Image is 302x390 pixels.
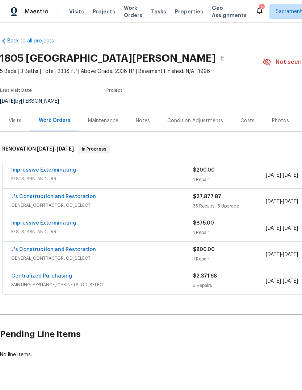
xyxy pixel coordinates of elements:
[266,198,298,205] span: -
[151,9,166,14] span: Tasks
[266,279,281,284] span: [DATE]
[193,282,266,289] div: 3 Repairs
[283,226,298,231] span: [DATE]
[25,8,49,15] span: Maestro
[11,175,193,182] span: PESTS, BRN_AND_LRR
[240,117,255,124] div: Costs
[11,281,193,288] span: PAINTING, APPLIANCE, CABINETS, OD_SELECT
[88,117,118,124] div: Maintenance
[136,117,150,124] div: Notes
[266,173,281,178] span: [DATE]
[56,146,74,151] span: [DATE]
[79,145,109,153] span: In Progress
[124,4,142,19] span: Work Orders
[266,278,298,285] span: -
[283,199,298,204] span: [DATE]
[106,97,246,102] div: ...
[11,221,76,226] a: Impressive Exterminating
[212,4,247,19] span: Geo Assignments
[11,247,96,252] a: J's Construction and Restoration
[37,146,74,151] span: -
[259,4,264,12] div: 2
[193,168,215,173] span: $200.00
[11,194,96,199] a: J's Construction and Restoration
[11,202,193,209] span: GENERAL_CONTRACTOR, OD_SELECT
[106,88,122,93] span: Project
[266,199,281,204] span: [DATE]
[193,194,221,199] span: $27,877.87
[283,173,298,178] span: [DATE]
[193,229,266,236] div: 1 Repair
[266,252,281,257] span: [DATE]
[266,226,281,231] span: [DATE]
[69,8,84,15] span: Visits
[167,117,223,124] div: Condition Adjustments
[175,8,203,15] span: Properties
[11,274,72,279] a: Centralized Purchasing
[266,172,298,179] span: -
[9,117,21,124] div: Visits
[216,52,229,65] button: Copy Address
[193,176,266,183] div: 1 Repair
[272,117,289,124] div: Photos
[193,221,214,226] span: $875.00
[283,252,298,257] span: [DATE]
[283,279,298,284] span: [DATE]
[193,202,266,210] div: 35 Repairs | 5 Upgrade
[11,255,193,262] span: GENERAL_CONTRACTOR, OD_SELECT
[193,255,266,263] div: 1 Repair
[37,146,54,151] span: [DATE]
[93,8,115,15] span: Projects
[266,251,298,258] span: -
[11,168,76,173] a: Impressive Exterminating
[266,225,298,232] span: -
[193,274,217,279] span: $2,371.68
[2,145,74,153] h6: RENOVATION
[193,247,215,252] span: $800.00
[11,228,193,235] span: PESTS, BRN_AND_LRR
[39,117,71,124] div: Work Orders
